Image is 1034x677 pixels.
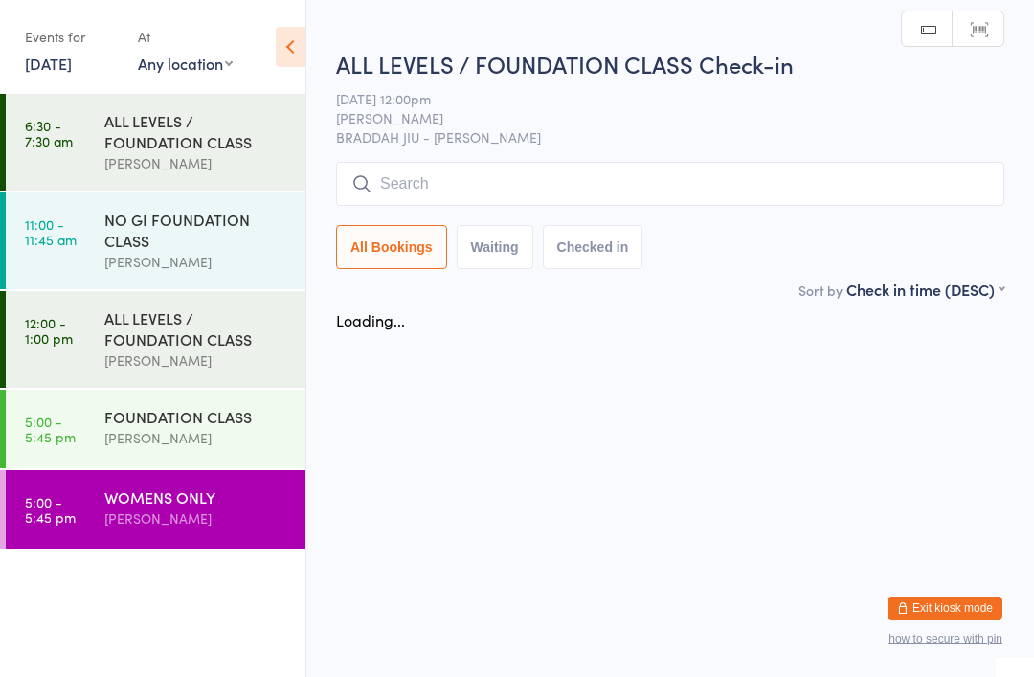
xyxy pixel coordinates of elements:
button: All Bookings [336,225,447,269]
span: [PERSON_NAME] [336,108,975,127]
button: Checked in [543,225,643,269]
div: ALL LEVELS / FOUNDATION CLASS [104,307,289,350]
time: 5:00 - 5:45 pm [25,414,76,444]
a: 5:00 -5:45 pmFOUNDATION CLASS[PERSON_NAME] [6,390,305,468]
span: [DATE] 12:00pm [336,89,975,108]
a: [DATE] [25,53,72,74]
time: 12:00 - 1:00 pm [25,315,73,346]
span: BRADDAH JIU - [PERSON_NAME] [336,127,1004,147]
div: FOUNDATION CLASS [104,406,289,427]
time: 6:30 - 7:30 am [25,118,73,148]
div: [PERSON_NAME] [104,350,289,372]
div: Check in time (DESC) [846,279,1004,300]
button: Exit kiosk mode [888,597,1002,620]
a: 6:30 -7:30 amALL LEVELS / FOUNDATION CLASS[PERSON_NAME] [6,94,305,191]
a: 5:00 -5:45 pmWOMENS ONLY[PERSON_NAME] [6,470,305,549]
div: ALL LEVELS / FOUNDATION CLASS [104,110,289,152]
div: Any location [138,53,233,74]
div: NO GI FOUNDATION CLASS [104,209,289,251]
a: 11:00 -11:45 amNO GI FOUNDATION CLASS[PERSON_NAME] [6,192,305,289]
div: [PERSON_NAME] [104,152,289,174]
a: 12:00 -1:00 pmALL LEVELS / FOUNDATION CLASS[PERSON_NAME] [6,291,305,388]
label: Sort by [798,281,843,300]
button: Waiting [457,225,533,269]
div: WOMENS ONLY [104,486,289,508]
div: [PERSON_NAME] [104,251,289,273]
div: [PERSON_NAME] [104,427,289,449]
div: At [138,21,233,53]
h2: ALL LEVELS / FOUNDATION CLASS Check-in [336,48,1004,79]
div: [PERSON_NAME] [104,508,289,530]
div: Loading... [336,309,405,330]
button: how to secure with pin [888,632,1002,645]
time: 5:00 - 5:45 pm [25,494,76,525]
input: Search [336,162,1004,206]
time: 11:00 - 11:45 am [25,216,77,247]
div: Events for [25,21,119,53]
